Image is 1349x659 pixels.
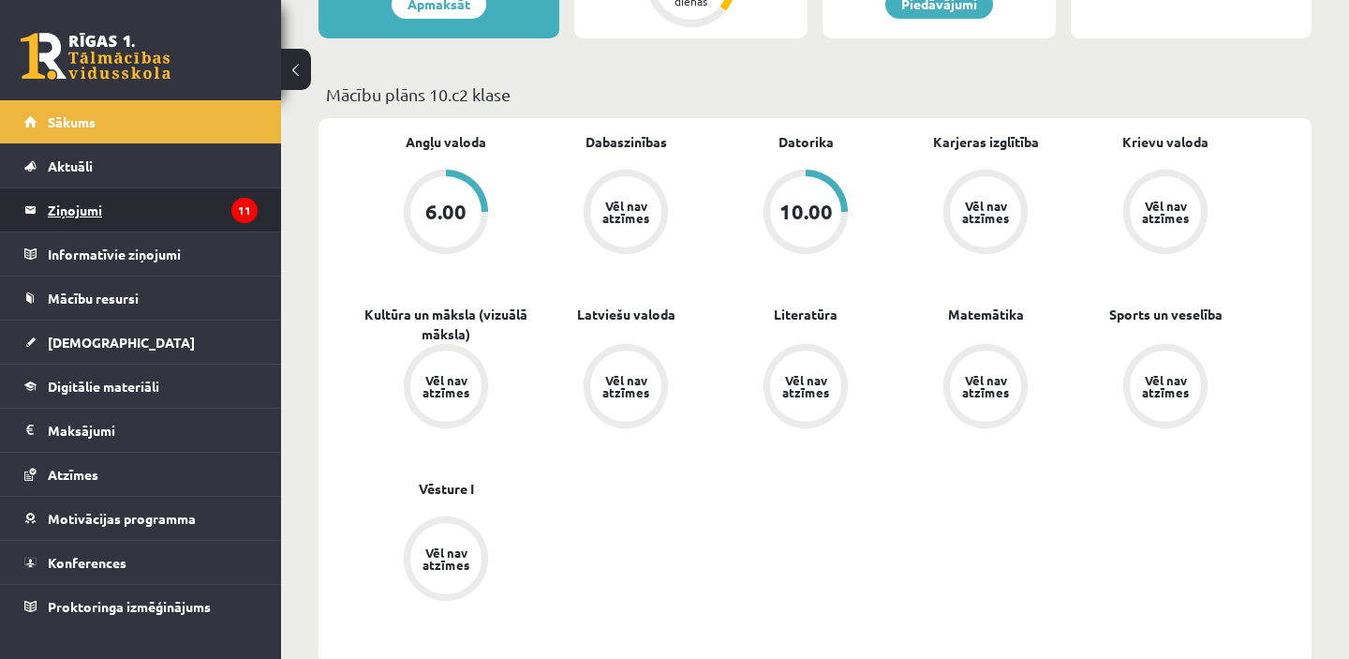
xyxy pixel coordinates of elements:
[48,409,258,452] legend: Maksājumi
[1139,374,1192,398] div: Vēl nav atzīmes
[48,378,159,395] span: Digitālie materiāli
[779,202,833,222] div: 10.00
[536,170,716,258] a: Vēl nav atzīmes
[716,344,896,432] a: Vēl nav atzīmes
[420,547,472,571] div: Vēl nav atzīmes
[779,374,832,398] div: Vēl nav atzīmes
[48,510,196,527] span: Motivācijas programma
[406,132,486,152] a: Angļu valoda
[896,344,1075,432] a: Vēl nav atzīmes
[24,232,258,276] a: Informatīvie ziņojumi
[933,132,1039,152] a: Karjeras izglītība
[1109,305,1223,324] a: Sports un veselība
[1075,170,1255,258] a: Vēl nav atzīmes
[48,334,195,351] span: [DEMOGRAPHIC_DATA]
[231,198,258,223] i: 11
[600,200,652,224] div: Vēl nav atzīmes
[48,232,258,276] legend: Informatīvie ziņojumi
[600,374,652,398] div: Vēl nav atzīmes
[586,132,667,152] a: Dabaszinības
[536,344,716,432] a: Vēl nav atzīmes
[577,305,675,324] a: Latviešu valoda
[48,290,139,307] span: Mācību resursi
[356,305,536,344] a: Kultūra un māksla (vizuālā māksla)
[1139,200,1192,224] div: Vēl nav atzīmes
[716,170,896,258] a: 10.00
[24,277,258,320] a: Mācību resursi
[778,132,834,152] a: Datorika
[419,479,474,499] a: Vēsture I
[774,305,838,324] a: Literatūra
[24,541,258,584] a: Konferences
[24,409,258,452] a: Maksājumi
[21,33,170,80] a: Rīgas 1. Tālmācības vidusskola
[48,598,211,615] span: Proktoringa izmēģinājums
[948,305,1024,324] a: Matemātika
[1122,132,1208,152] a: Krievu valoda
[959,374,1012,398] div: Vēl nav atzīmes
[24,321,258,364] a: [DEMOGRAPHIC_DATA]
[959,200,1012,224] div: Vēl nav atzīmes
[24,497,258,540] a: Motivācijas programma
[48,157,93,174] span: Aktuāli
[24,453,258,496] a: Atzīmes
[24,100,258,143] a: Sākums
[48,188,258,232] legend: Ziņojumi
[356,170,536,258] a: 6.00
[24,365,258,408] a: Digitālie materiāli
[48,466,98,483] span: Atzīmes
[896,170,1075,258] a: Vēl nav atzīmes
[1075,344,1255,432] a: Vēl nav atzīmes
[24,144,258,187] a: Aktuāli
[24,585,258,628] a: Proktoringa izmēģinājums
[356,344,536,432] a: Vēl nav atzīmes
[48,113,96,130] span: Sākums
[356,517,536,605] a: Vēl nav atzīmes
[425,202,467,222] div: 6.00
[24,188,258,232] a: Ziņojumi11
[48,554,126,571] span: Konferences
[326,82,1304,107] p: Mācību plāns 10.c2 klase
[420,374,472,398] div: Vēl nav atzīmes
